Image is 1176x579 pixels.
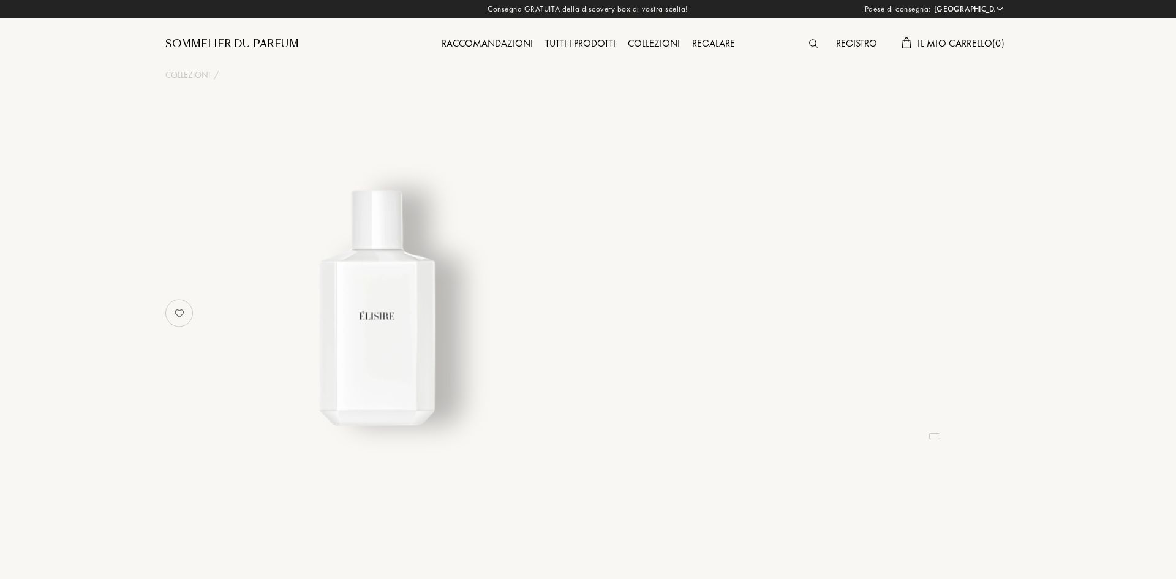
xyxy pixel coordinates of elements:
[225,156,529,459] img: undefined undefined
[809,39,818,48] img: search_icn.svg
[830,36,883,52] div: Registro
[435,36,539,52] div: Raccomandazioni
[539,36,622,52] div: Tutti i prodotti
[435,37,539,50] a: Raccomandazioni
[165,37,299,51] a: Sommelier du Parfum
[622,37,686,50] a: Collezioni
[902,37,911,48] img: cart.svg
[686,37,741,50] a: Regalare
[165,69,210,81] a: Collezioni
[865,3,931,15] span: Paese di consegna:
[918,37,1005,50] span: Il mio carrello ( 0 )
[539,37,622,50] a: Tutti i prodotti
[167,301,192,325] img: no_like_p.png
[830,37,883,50] a: Registro
[686,36,741,52] div: Regalare
[214,69,219,81] div: /
[622,36,686,52] div: Collezioni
